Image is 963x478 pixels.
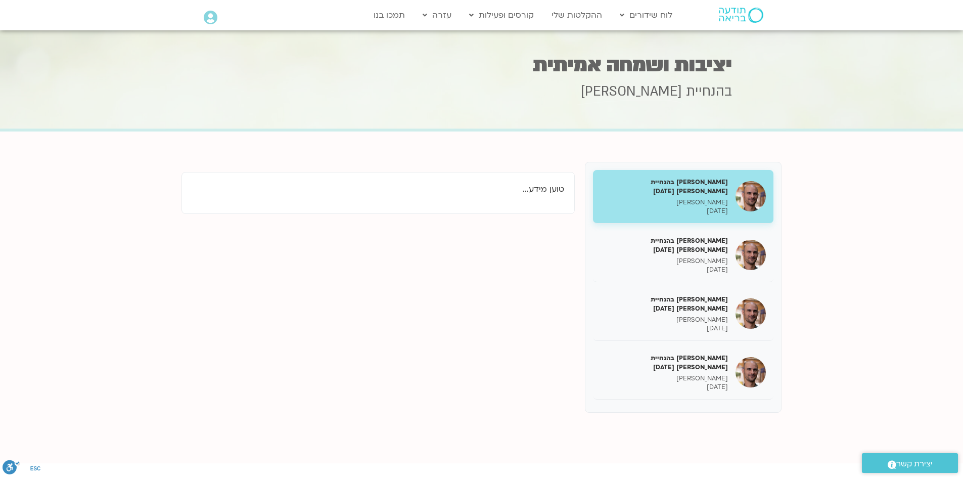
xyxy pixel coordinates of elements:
p: [DATE] [601,324,728,333]
img: שמחה אמיתית בהנחיית יהל אביגור 09/02/25 [736,240,766,270]
a: קורסים ופעילות [464,6,539,25]
h5: [PERSON_NAME] בהנחיית [PERSON_NAME] [DATE] [601,295,728,313]
span: בהנחיית [686,82,732,101]
img: שמחה אמיתית בהנחיית יהל אביגור 02/03/25 [736,357,766,387]
h5: [PERSON_NAME] בהנחיית [PERSON_NAME] [DATE] [601,354,728,372]
img: שמחה אמיתית בהנחיית יהל אביגור 16/02/25 [736,298,766,329]
p: [DATE] [601,207,728,215]
p: טוען מידע... [192,183,564,196]
a: תמכו בנו [369,6,410,25]
h1: יציבות ושמחה אמיתית [232,55,732,75]
p: [PERSON_NAME] [601,316,728,324]
p: [DATE] [601,383,728,392]
h5: [PERSON_NAME] בהנחיית [PERSON_NAME] [DATE] [601,236,728,254]
a: יצירת קשר [862,453,958,473]
a: עזרה [418,6,456,25]
img: שמחה אמיתית בהנחיית יהל אביגור 02/02/25 [736,181,766,211]
p: [PERSON_NAME] [601,257,728,266]
a: לוח שידורים [615,6,677,25]
p: [PERSON_NAME] [601,374,728,383]
p: [PERSON_NAME] [601,198,728,207]
p: [DATE] [601,266,728,274]
span: יצירת קשר [896,457,933,471]
h5: [PERSON_NAME] בהנחיית [PERSON_NAME] [DATE] [601,178,728,196]
a: ההקלטות שלי [546,6,607,25]
img: תודעה בריאה [719,8,763,23]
